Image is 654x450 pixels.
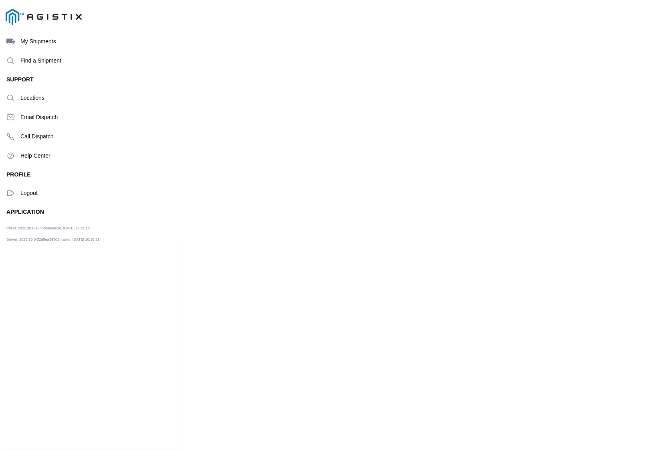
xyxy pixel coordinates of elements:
[6,226,134,235] ion-label: Client: 2025.20.0-e640dba
[6,237,134,245] ion-label: Server: 2025.20.0-32d5ea39505
[20,114,176,120] ion-label: Email Dispatch
[20,57,176,64] ion-label: Find a Shipment
[20,152,176,159] ion-label: Help Center
[20,38,176,45] ion-label: My Shipments
[50,226,90,231] span: master, [DATE] 17:21:12
[20,190,176,196] ion-label: Logout
[59,237,99,241] span: master, [DATE] 10:18:31
[20,133,176,140] ion-label: Call Dispatch
[20,95,176,101] ion-label: Locations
